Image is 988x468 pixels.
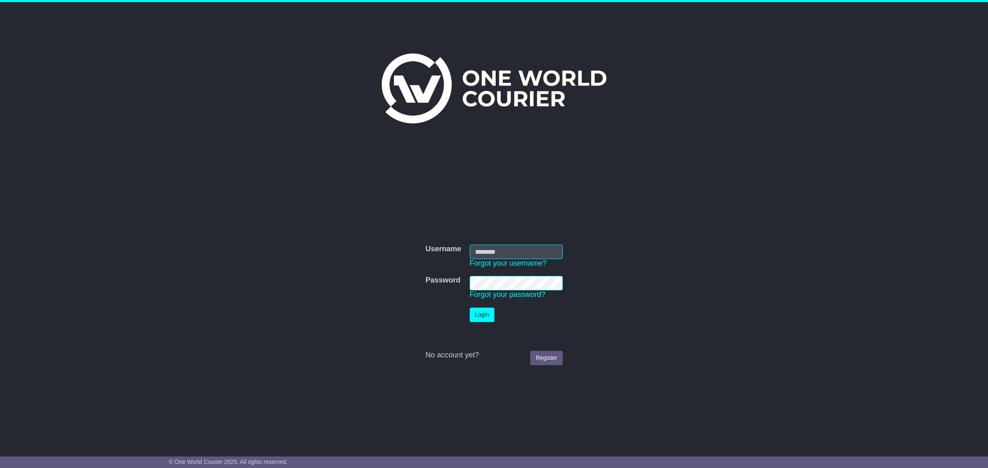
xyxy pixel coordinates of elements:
[530,351,562,365] a: Register
[470,290,545,299] a: Forgot your password?
[425,245,461,254] label: Username
[382,53,606,123] img: One World
[425,351,562,360] div: No account yet?
[470,259,547,267] a: Forgot your username?
[425,276,460,285] label: Password
[169,459,288,465] span: © One World Courier 2025. All rights reserved.
[470,308,494,322] button: Login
